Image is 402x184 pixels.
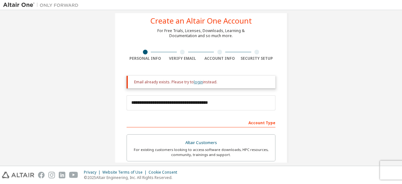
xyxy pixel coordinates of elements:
div: For existing customers looking to access software downloads, HPC resources, community, trainings ... [131,147,271,157]
div: Personal Info [127,56,164,61]
p: © 2025 Altair Engineering, Inc. All Rights Reserved. [84,175,181,180]
div: Cookie Consent [149,170,181,175]
img: instagram.svg [48,172,55,178]
a: login [194,79,203,85]
img: facebook.svg [38,172,45,178]
div: Account Type [127,117,275,127]
div: Verify Email [164,56,201,61]
div: Security Setup [238,56,276,61]
div: Account Info [201,56,238,61]
img: Altair One [3,2,82,8]
div: For Free Trials, Licenses, Downloads, Learning & Documentation and so much more. [157,28,245,38]
div: Altair Customers [131,138,271,147]
img: altair_logo.svg [2,172,34,178]
div: Email already exists. Please try to instead. [134,80,270,85]
div: Create an Altair One Account [150,17,252,25]
div: Privacy [84,170,102,175]
img: linkedin.svg [59,172,65,178]
img: youtube.svg [69,172,78,178]
div: Website Terms of Use [102,170,149,175]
